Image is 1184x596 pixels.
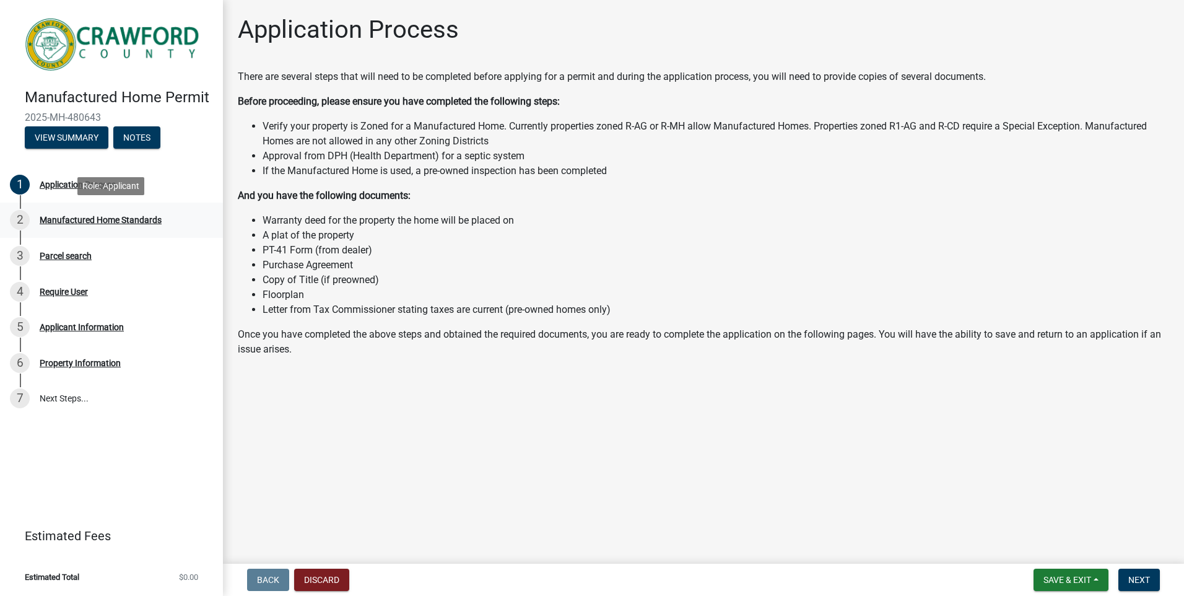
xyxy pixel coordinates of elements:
li: Warranty deed for the property the home will be placed on [263,213,1169,228]
button: Notes [113,126,160,149]
wm-modal-confirm: Notes [113,133,160,143]
div: 6 [10,353,30,373]
li: A plat of the property [263,228,1169,243]
button: Next [1118,569,1160,591]
li: Purchase Agreement [263,258,1169,273]
button: Discard [294,569,349,591]
li: Floorplan [263,287,1169,302]
div: Require User [40,287,88,296]
div: Application Process [40,180,116,189]
div: 2 [10,210,30,230]
span: 2025-MH-480643 [25,112,198,123]
li: Verify your property is Zoned for a Manufactured Home. Currently properties zoned R-AG or R-MH al... [263,119,1169,149]
h1: Application Process [238,15,459,45]
div: 4 [10,282,30,302]
div: 1 [10,175,30,195]
span: $0.00 [179,573,198,581]
wm-modal-confirm: Summary [25,133,108,143]
div: Parcel search [40,252,92,260]
span: Next [1128,575,1150,585]
img: Crawford County, Georgia [25,13,203,76]
div: 5 [10,317,30,337]
strong: And you have the following documents: [238,190,411,201]
strong: Before proceeding, please ensure you have completed the following steps: [238,95,560,107]
p: There are several steps that will need to be completed before applying for a permit and during th... [238,69,1169,84]
li: Letter from Tax Commissioner stating taxes are current (pre-owned homes only) [263,302,1169,317]
button: Save & Exit [1034,569,1108,591]
span: Back [257,575,279,585]
div: Property Information [40,359,121,367]
div: Role: Applicant [77,177,144,195]
button: Back [247,569,289,591]
li: PT-41 Form (from dealer) [263,243,1169,258]
h4: Manufactured Home Permit [25,89,213,107]
p: Once you have completed the above steps and obtained the required documents, you are ready to com... [238,327,1169,357]
a: Estimated Fees [10,524,203,548]
div: 7 [10,388,30,408]
div: Manufactured Home Standards [40,216,162,224]
div: Applicant Information [40,323,124,331]
li: Approval from DPH (Health Department) for a septic system [263,149,1169,164]
div: 3 [10,246,30,266]
li: If the Manufactured Home is used, a pre-owned inspection has been completed [263,164,1169,178]
span: Estimated Total [25,573,79,581]
li: Copy of Title (if preowned) [263,273,1169,287]
button: View Summary [25,126,108,149]
span: Save & Exit [1043,575,1091,585]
